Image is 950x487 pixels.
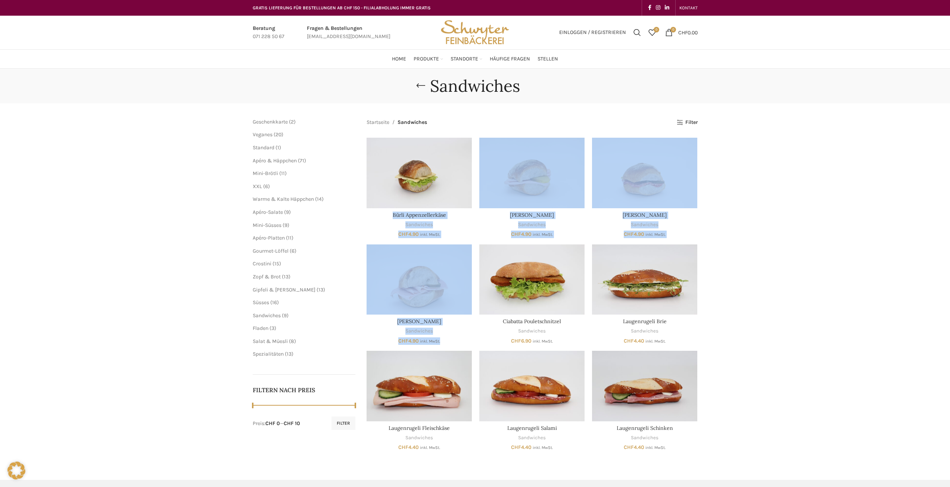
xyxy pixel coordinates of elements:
span: CHF [624,231,634,237]
a: Bürli Appenzellerkäse [393,212,446,218]
a: Geschenkkarte [253,119,288,125]
bdi: 0.00 [678,29,698,35]
a: [PERSON_NAME] [510,212,554,218]
a: Ciabatta Pouletschnitzel [503,318,561,325]
a: XXL [253,183,262,190]
bdi: 4.40 [624,444,644,450]
a: Spezialitäten [253,351,284,357]
h1: Sandwiches [430,76,520,96]
a: Mini-Süsses [253,222,281,228]
span: CHF [398,231,408,237]
span: 6 [265,183,268,190]
span: 71 [300,157,304,164]
a: Apéro & Häppchen [253,157,297,164]
span: CHF 0 [265,420,280,427]
span: Standorte [451,56,478,63]
a: Filter [677,119,697,126]
img: Bäckerei Schwyter [438,16,511,49]
span: Sandwiches [253,312,281,319]
span: Einloggen / Registrieren [559,30,626,35]
span: 20 [275,131,281,138]
span: KONTAKT [679,5,698,10]
a: Apéro-Platten [253,235,285,241]
small: inkl. MwSt. [645,339,666,344]
span: 9 [284,222,287,228]
a: [PERSON_NAME] [397,318,441,325]
span: CHF 10 [284,420,300,427]
a: Apéro-Salate [253,209,283,215]
span: CHF [678,29,688,35]
a: 0 CHF0.00 [661,25,701,40]
a: Site logo [438,29,511,35]
span: Häufige Fragen [490,56,530,63]
a: Sandwiches [631,328,658,335]
a: Laugenrugeli Schinken [592,351,697,421]
small: inkl. MwSt. [645,445,666,450]
a: Go back [411,78,430,93]
span: Stellen [538,56,558,63]
span: CHF [511,444,521,450]
a: Standorte [451,51,482,66]
a: Produkte [414,51,443,66]
a: Warme & Kalte Häppchen [253,196,314,202]
a: Sandwiches [518,328,546,335]
a: [PERSON_NAME] [623,212,667,218]
a: Salat & Müesli [253,338,288,344]
span: 2 [291,119,294,125]
button: Filter [331,416,355,430]
a: Sandwiches [631,221,658,228]
bdi: 4.90 [511,231,532,237]
span: CHF [624,444,634,450]
div: Main navigation [249,51,701,66]
a: Ciabatta Pouletschnitzel [479,244,585,315]
a: Häufige Fragen [490,51,530,66]
small: inkl. MwSt. [533,445,553,450]
bdi: 4.40 [398,444,419,450]
a: KONTAKT [679,0,698,15]
span: Home [392,56,406,63]
a: Suchen [630,25,645,40]
a: Bürli Fleischkäse [479,138,585,208]
span: Sandwiches [398,118,427,127]
span: 8 [291,338,294,344]
span: CHF [511,231,521,237]
span: 1 [277,144,279,151]
span: 9 [284,312,287,319]
bdi: 6.90 [511,338,532,344]
span: 0 [670,27,676,32]
a: Laugenrugeli Brie [623,318,667,325]
a: Sandwiches [631,434,658,441]
a: Stellen [538,51,558,66]
span: 0 [654,27,659,32]
a: Infobox link [307,24,390,41]
a: Startseite [367,118,389,127]
bdi: 4.40 [511,444,532,450]
span: Süsses [253,299,269,306]
span: CHF [398,338,408,344]
h5: Filtern nach Preis [253,386,356,394]
small: inkl. MwSt. [420,232,440,237]
a: Sandwiches [518,434,546,441]
a: Laugenrugeli Fleischkäse [389,425,450,431]
a: Sandwiches [405,221,433,228]
a: Home [392,51,406,66]
a: Bürli Schinken [367,244,472,315]
small: inkl. MwSt. [533,339,553,344]
a: Crostini [253,260,271,267]
a: Veganes [253,131,272,138]
a: Mini-Brötli [253,170,278,177]
bdi: 4.90 [624,231,644,237]
a: Laugenrugeli Salami [507,425,557,431]
span: 15 [274,260,279,267]
a: Einloggen / Registrieren [555,25,630,40]
span: 13 [287,351,292,357]
a: Bürli Appenzellerkäse [367,138,472,208]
